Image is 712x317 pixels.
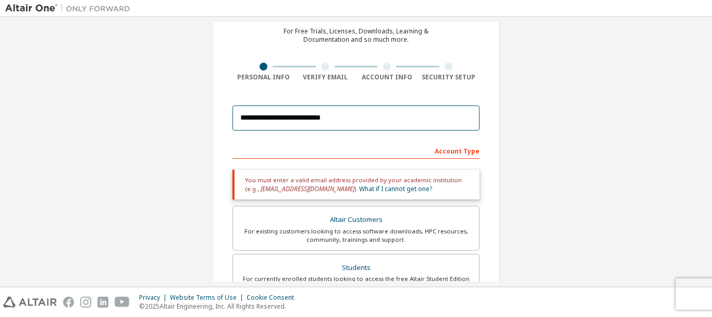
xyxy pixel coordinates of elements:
img: instagram.svg [80,297,91,308]
img: facebook.svg [63,297,74,308]
div: For existing customers looking to access software downloads, HPC resources, community, trainings ... [239,227,473,244]
div: Privacy [139,293,170,302]
div: Website Terms of Use [170,293,247,302]
span: [EMAIL_ADDRESS][DOMAIN_NAME] [261,184,354,193]
div: For Free Trials, Licenses, Downloads, Learning & Documentation and so much more. [284,27,428,44]
div: You must enter a valid email address provided by your academic institution (e.g., ). [232,170,480,199]
div: Verify Email [294,73,357,81]
div: Cookie Consent [247,293,300,302]
img: youtube.svg [115,297,130,308]
a: What if I cannot get one? [359,184,432,193]
div: Students [239,261,473,275]
div: Account Info [356,73,418,81]
div: Account Type [232,142,480,159]
div: Personal Info [232,73,294,81]
div: Security Setup [418,73,480,81]
p: © 2025 Altair Engineering, Inc. All Rights Reserved. [139,302,300,311]
div: Altair Customers [239,213,473,227]
img: Altair One [5,3,136,14]
img: linkedin.svg [97,297,108,308]
div: For currently enrolled students looking to access the free Altair Student Edition bundle and all ... [239,275,473,291]
img: altair_logo.svg [3,297,57,308]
